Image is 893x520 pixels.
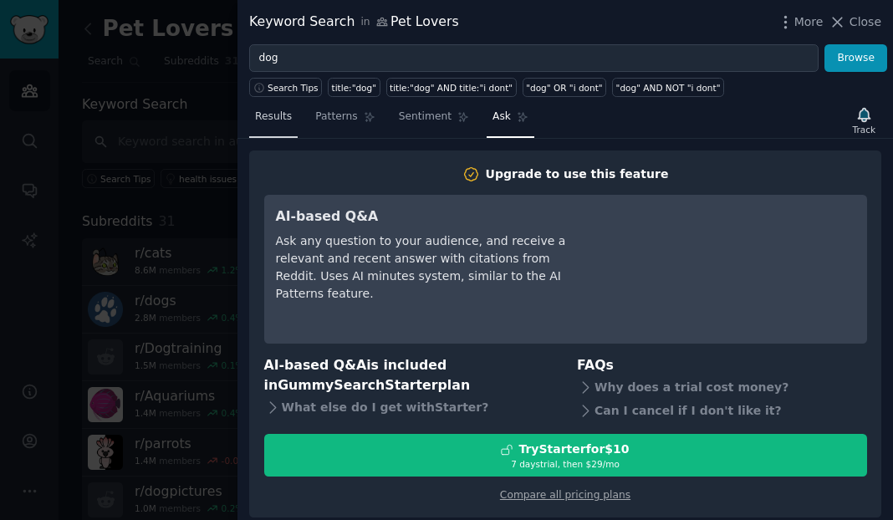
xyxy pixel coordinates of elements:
div: Upgrade to use this feature [486,166,669,183]
span: Search Tips [268,82,319,94]
div: title:"dog" [332,82,376,94]
button: Search Tips [249,78,322,97]
span: in [360,15,370,30]
h3: FAQs [577,355,867,376]
button: More [777,13,824,31]
input: Try a keyword related to your business [249,44,819,73]
span: Close [850,13,881,31]
div: "dog" OR "i dont" [526,82,602,94]
span: Patterns [315,110,357,125]
a: title:"dog" [328,78,380,97]
div: Why does a trial cost money? [577,375,867,399]
div: "dog" AND NOT "i dont" [616,82,721,94]
h3: AI-based Q&A is included in plan [264,355,554,396]
div: What else do I get with Starter ? [264,396,554,420]
a: Ask [487,104,534,138]
a: "dog" AND NOT "i dont" [612,78,724,97]
a: title:"dog" AND title:"i dont" [386,78,517,97]
span: Sentiment [399,110,452,125]
div: Track [853,124,875,135]
span: More [794,13,824,31]
span: Results [255,110,292,125]
div: Ask any question to your audience, and receive a relevant and recent answer with citations from R... [276,232,581,303]
button: Browse [824,44,887,73]
div: Keyword Search Pet Lovers [249,12,459,33]
a: Patterns [309,104,380,138]
button: Close [829,13,881,31]
span: GummySearch Starter [278,377,437,393]
span: Ask [492,110,511,125]
h3: AI-based Q&A [276,206,581,227]
a: "dog" OR "i dont" [523,78,606,97]
a: Compare all pricing plans [500,489,630,501]
button: TryStarterfor$107 daystrial, then $29/mo [264,434,867,477]
div: Can I cancel if I don't like it? [577,399,867,422]
div: 7 days trial, then $ 29 /mo [265,458,866,470]
button: Track [847,103,881,138]
a: Sentiment [393,104,475,138]
div: title:"dog" AND title:"i dont" [390,82,513,94]
div: Try Starter for $10 [518,441,629,458]
a: Results [249,104,298,138]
